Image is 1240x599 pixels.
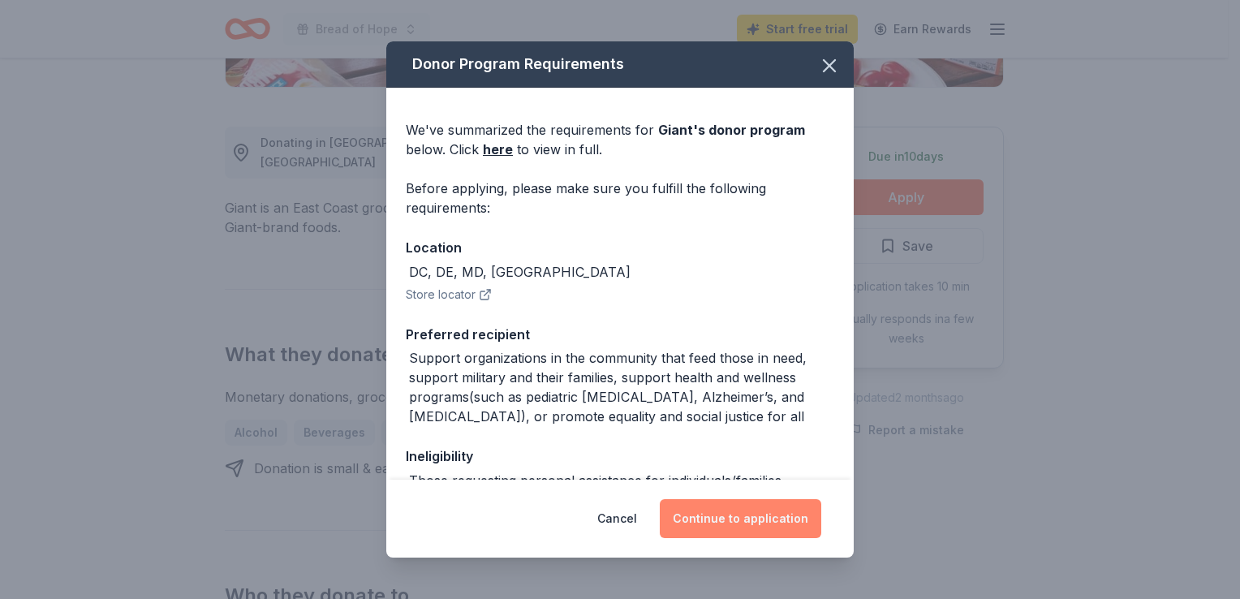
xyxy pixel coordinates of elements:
div: Preferred recipient [406,324,834,345]
a: here [483,140,513,159]
div: Location [406,237,834,258]
div: Before applying, please make sure you fulfill the following requirements: [406,179,834,218]
div: DC, DE, MD, [GEOGRAPHIC_DATA] [409,262,631,282]
button: Store locator [406,285,492,304]
div: Support organizations in the community that feed those in need, support military and their famili... [409,348,834,426]
span: Giant 's donor program [658,122,805,138]
div: Donor Program Requirements [386,41,854,88]
div: Those requesting personal assistance for individuals/families including pageants, trips or financ... [409,471,834,549]
button: Continue to application [660,499,821,538]
div: We've summarized the requirements for below. Click to view in full. [406,120,834,159]
div: Ineligibility [406,446,834,467]
button: Cancel [597,499,637,538]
